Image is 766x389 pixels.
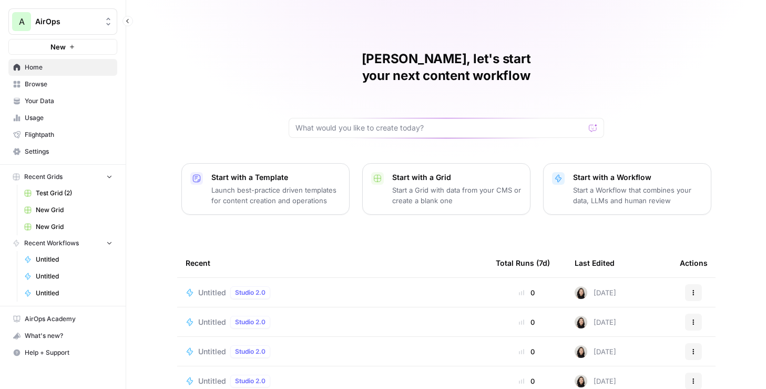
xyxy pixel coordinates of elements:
a: Untitled [19,268,117,285]
span: Untitled [36,255,113,264]
p: Start with a Workflow [573,172,702,183]
div: Recent [186,248,479,277]
span: New Grid [36,222,113,232]
a: UntitledStudio 2.0 [186,375,479,387]
span: Recent Grids [24,172,63,182]
input: What would you like to create today? [295,123,585,133]
span: Studio 2.0 [235,317,265,327]
div: Total Runs (7d) [496,248,550,277]
a: New Grid [19,218,117,235]
a: Flightpath [8,126,117,143]
img: t5ef5oef8zpw1w4g2xghobes91mw [575,286,587,299]
img: t5ef5oef8zpw1w4g2xghobes91mw [575,375,587,387]
div: [DATE] [575,345,616,358]
a: Settings [8,143,117,160]
button: Start with a WorkflowStart a Workflow that combines your data, LLMs and human review [543,163,711,215]
span: Studio 2.0 [235,376,265,386]
span: Your Data [25,96,113,106]
span: Studio 2.0 [235,347,265,356]
div: 0 [496,376,558,386]
span: Recent Workflows [24,238,79,248]
div: Last Edited [575,248,615,277]
span: Untitled [198,287,226,298]
a: AirOps Academy [8,311,117,327]
p: Start with a Template [211,172,341,183]
button: Help + Support [8,344,117,361]
span: Help + Support [25,348,113,357]
a: Untitled [19,285,117,302]
a: New Grid [19,202,117,218]
span: A [19,15,25,28]
div: 0 [496,346,558,357]
div: Actions [680,248,708,277]
span: Untitled [198,376,226,386]
span: New Grid [36,205,113,215]
button: Workspace: AirOps [8,8,117,35]
span: Browse [25,79,113,89]
a: UntitledStudio 2.0 [186,345,479,358]
div: [DATE] [575,316,616,328]
span: Home [25,63,113,72]
a: Browse [8,76,117,93]
button: What's new? [8,327,117,344]
h1: [PERSON_NAME], let's start your next content workflow [289,51,604,84]
span: AirOps [35,16,99,27]
a: Usage [8,109,117,126]
button: Recent Grids [8,169,117,185]
span: Untitled [36,272,113,281]
a: Home [8,59,117,76]
a: Your Data [8,93,117,109]
div: [DATE] [575,286,616,299]
div: 0 [496,317,558,327]
span: Settings [25,147,113,156]
p: Start with a Grid [392,172,522,183]
button: Start with a GridStart a Grid with data from your CMS or create a blank one [362,163,530,215]
div: [DATE] [575,375,616,387]
a: Untitled [19,251,117,268]
img: t5ef5oef8zpw1w4g2xghobes91mw [575,345,587,358]
span: New [50,42,66,52]
p: Launch best-practice driven templates for content creation and operations [211,185,341,206]
span: Untitled [198,317,226,327]
span: Usage [25,113,113,123]
a: UntitledStudio 2.0 [186,316,479,328]
div: What's new? [9,328,117,344]
div: 0 [496,287,558,298]
button: Recent Workflows [8,235,117,251]
a: Test Grid (2) [19,185,117,202]
p: Start a Grid with data from your CMS or create a blank one [392,185,522,206]
span: Test Grid (2) [36,188,113,198]
img: t5ef5oef8zpw1w4g2xghobes91mw [575,316,587,328]
span: Untitled [198,346,226,357]
span: Untitled [36,288,113,298]
button: New [8,39,117,55]
span: AirOps Academy [25,314,113,324]
span: Studio 2.0 [235,288,265,297]
button: Start with a TemplateLaunch best-practice driven templates for content creation and operations [181,163,350,215]
span: Flightpath [25,130,113,139]
p: Start a Workflow that combines your data, LLMs and human review [573,185,702,206]
a: UntitledStudio 2.0 [186,286,479,299]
